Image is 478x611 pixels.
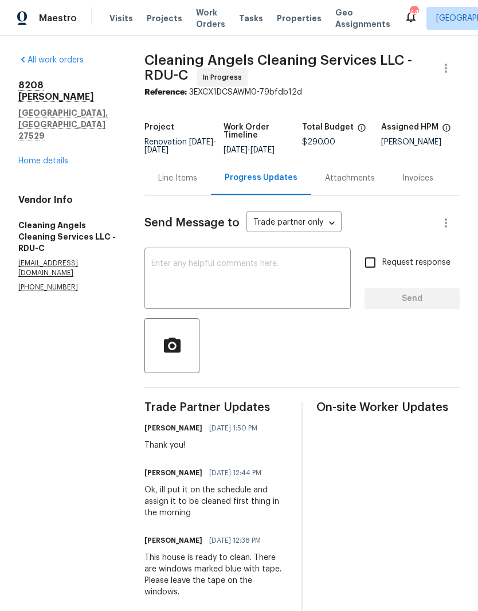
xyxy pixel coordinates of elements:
[144,87,460,98] div: 3EXCX1DCSAWM0-79bfdb12d
[277,13,322,24] span: Properties
[196,7,225,30] span: Work Orders
[225,172,297,183] div: Progress Updates
[144,53,412,82] span: Cleaning Angels Cleaning Services LLC - RDU-C
[209,422,257,434] span: [DATE] 1:50 PM
[246,214,342,233] div: Trade partner only
[381,123,438,131] h5: Assigned HPM
[302,123,354,131] h5: Total Budget
[144,88,187,96] b: Reference:
[144,123,174,131] h5: Project
[18,220,117,254] h5: Cleaning Angels Cleaning Services LLC - RDU-C
[442,123,451,138] span: The hpm assigned to this work order.
[357,123,366,138] span: The total cost of line items that have been proposed by Opendoor. This sum includes line items th...
[144,535,202,546] h6: [PERSON_NAME]
[189,138,213,146] span: [DATE]
[147,13,182,24] span: Projects
[144,138,216,154] span: Renovation
[144,467,202,479] h6: [PERSON_NAME]
[316,402,460,413] span: On-site Worker Updates
[224,146,248,154] span: [DATE]
[224,146,275,154] span: -
[109,13,133,24] span: Visits
[203,72,246,83] span: In Progress
[18,194,117,206] h4: Vendor Info
[144,146,169,154] span: [DATE]
[18,56,84,64] a: All work orders
[144,217,240,229] span: Send Message to
[381,138,460,146] div: [PERSON_NAME]
[402,173,433,184] div: Invoices
[302,138,335,146] span: $290.00
[250,146,275,154] span: [DATE]
[144,552,288,598] div: This house is ready to clean. There are windows marked blue with tape. Please leave the tape on t...
[335,7,390,30] span: Geo Assignments
[410,7,418,18] div: 44
[209,467,261,479] span: [DATE] 12:44 PM
[144,422,202,434] h6: [PERSON_NAME]
[224,123,302,139] h5: Work Order Timeline
[209,535,261,546] span: [DATE] 12:38 PM
[382,257,450,269] span: Request response
[239,14,263,22] span: Tasks
[18,157,68,165] a: Home details
[144,138,216,154] span: -
[158,173,197,184] div: Line Items
[144,440,264,451] div: Thank you!
[144,484,288,519] div: Ok, ill put it on the schedule and assign it to be cleaned first thing in the morning
[144,402,288,413] span: Trade Partner Updates
[39,13,77,24] span: Maestro
[325,173,375,184] div: Attachments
